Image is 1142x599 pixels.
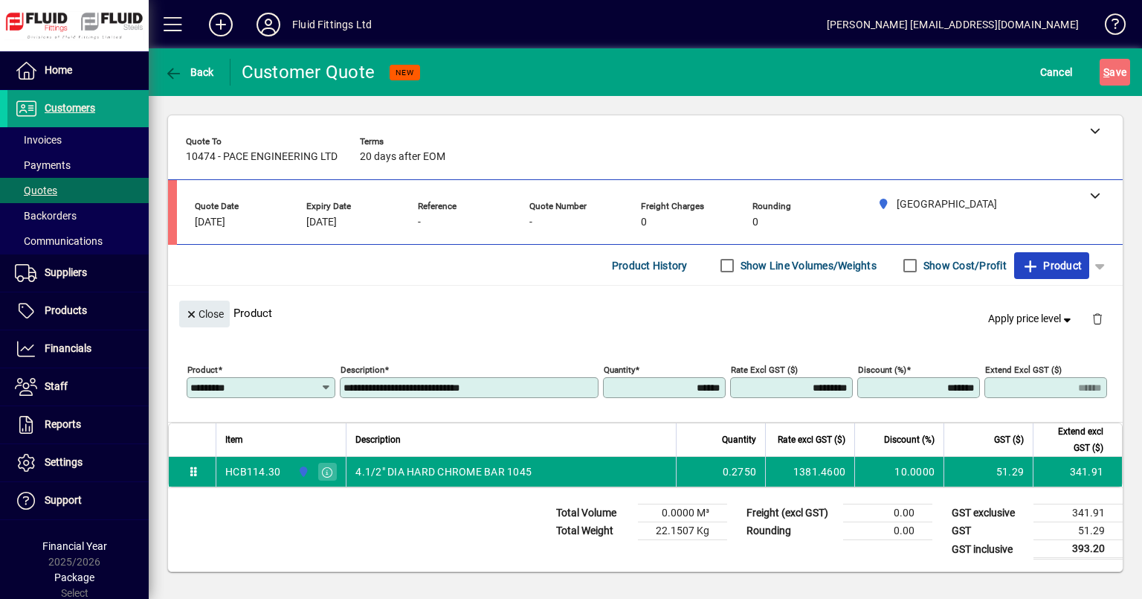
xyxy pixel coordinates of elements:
[944,522,1033,540] td: GST
[1014,252,1089,279] button: Product
[242,60,375,84] div: Customer Quote
[1103,60,1126,84] span: ave
[355,432,401,448] span: Description
[15,210,77,222] span: Backorders
[195,217,225,228] span: [DATE]
[7,203,149,228] a: Backorders
[161,59,218,86] button: Back
[1042,423,1103,456] span: Extend excl GST ($)
[187,365,218,375] mat-label: Product
[186,151,338,163] span: 10474 - PACE ENGINEERING LTD
[529,217,532,228] span: -
[1033,522,1123,540] td: 51.29
[722,432,756,448] span: Quantity
[752,217,758,228] span: 0
[45,418,81,430] span: Reports
[1080,312,1115,325] app-page-header-button: Delete
[884,432,935,448] span: Discount (%)
[604,365,635,375] mat-label: Quantity
[739,522,843,540] td: Rounding
[168,286,1123,340] div: Product
[45,342,91,354] span: Financials
[7,127,149,153] a: Invoices
[1094,3,1123,51] a: Knowledge Base
[549,522,638,540] td: Total Weight
[944,504,1033,522] td: GST exclusive
[164,66,214,78] span: Back
[827,13,1079,36] div: [PERSON_NAME] [EMAIL_ADDRESS][DOMAIN_NAME]
[45,64,72,76] span: Home
[7,254,149,292] a: Suppliers
[1022,254,1082,278] span: Product
[723,464,757,479] span: 0.2750
[739,504,843,522] td: Freight (excl GST)
[45,380,68,392] span: Staff
[396,68,414,77] span: NEW
[738,258,877,273] label: Show Line Volumes/Weights
[45,102,95,114] span: Customers
[15,235,103,247] span: Communications
[1080,301,1115,336] button: Delete
[292,13,372,36] div: Fluid Fittings Ltd
[7,52,149,89] a: Home
[1033,540,1123,559] td: 393.20
[1033,457,1122,487] td: 341.91
[45,456,83,468] span: Settings
[45,304,87,316] span: Products
[612,254,688,278] span: Product History
[638,522,727,540] td: 22.1507 Kg
[7,368,149,406] a: Staff
[1100,59,1130,86] button: Save
[7,178,149,203] a: Quotes
[1036,59,1077,86] button: Cancel
[175,307,233,320] app-page-header-button: Close
[943,457,1033,487] td: 51.29
[1033,504,1123,522] td: 341.91
[775,464,845,479] div: 1381.4600
[7,406,149,443] a: Reports
[225,464,280,479] div: HCB114.30
[418,217,421,228] span: -
[854,457,943,487] td: 10.0000
[549,504,638,522] td: Total Volume
[15,185,57,196] span: Quotes
[45,494,82,506] span: Support
[185,302,224,327] span: Close
[54,571,94,583] span: Package
[606,252,694,279] button: Product History
[843,504,932,522] td: 0.00
[306,217,337,228] span: [DATE]
[778,432,845,448] span: Rate excl GST ($)
[225,432,243,448] span: Item
[294,464,311,480] span: AUCKLAND
[920,258,1007,273] label: Show Cost/Profit
[1040,60,1073,84] span: Cancel
[355,464,532,479] span: 4.1/2" DIA HARD CHROME BAR 1045
[42,540,107,552] span: Financial Year
[641,217,647,228] span: 0
[7,153,149,178] a: Payments
[179,301,230,327] button: Close
[45,266,87,278] span: Suppliers
[982,306,1080,333] button: Apply price level
[197,11,245,38] button: Add
[7,482,149,519] a: Support
[638,504,727,522] td: 0.0000 M³
[7,330,149,368] a: Financials
[7,444,149,481] a: Settings
[15,159,71,171] span: Payments
[994,432,1024,448] span: GST ($)
[7,292,149,330] a: Products
[843,522,932,540] td: 0.00
[15,134,62,146] span: Invoices
[149,59,230,86] app-page-header-button: Back
[341,365,384,375] mat-label: Description
[858,365,906,375] mat-label: Discount (%)
[944,540,1033,559] td: GST inclusive
[985,365,1062,375] mat-label: Extend excl GST ($)
[731,365,798,375] mat-label: Rate excl GST ($)
[7,228,149,254] a: Communications
[988,311,1074,327] span: Apply price level
[245,11,292,38] button: Profile
[1103,66,1109,78] span: S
